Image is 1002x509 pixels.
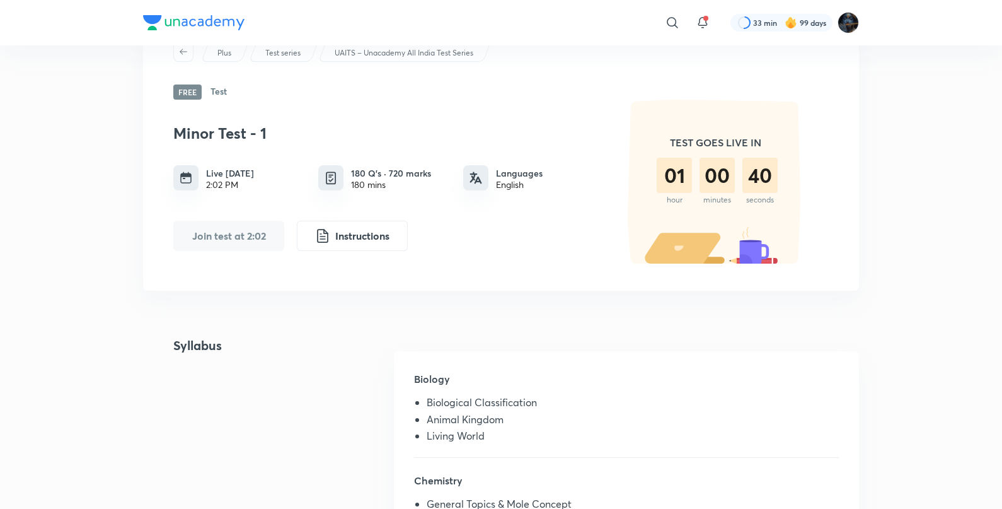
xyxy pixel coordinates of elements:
[216,47,234,59] a: Plus
[206,180,254,190] div: 2:02 PM
[217,47,231,59] p: Plus
[657,158,692,193] div: 01
[323,170,339,186] img: quiz info
[173,85,202,100] span: Free
[838,12,859,33] img: Purnima Sharma
[700,196,735,204] div: minutes
[700,158,735,193] div: 00
[427,430,839,447] li: Living World
[265,47,301,59] p: Test series
[297,221,408,251] button: Instructions
[315,228,330,243] img: instruction
[351,180,431,190] div: 180 mins
[496,180,543,190] div: English
[742,196,778,204] div: seconds
[263,47,303,59] a: Test series
[335,47,473,59] p: UAITS – Unacademy All India Test Series
[143,15,245,30] img: Company Logo
[414,473,839,498] h5: Chemistry
[469,172,482,184] img: languages
[602,100,829,264] img: timer
[414,372,839,397] h5: Biology
[180,172,192,184] img: timing
[657,135,774,150] h5: TEST GOES LIVE IN
[427,414,839,430] li: Animal Kingdom
[351,167,431,180] h6: 180 Q’s · 720 marks
[785,16,797,29] img: streak
[173,221,284,251] button: Join test at 2:02
[657,196,692,204] div: hour
[496,167,543,180] h6: Languages
[333,47,476,59] a: UAITS – Unacademy All India Test Series
[210,85,227,100] h6: Test
[427,397,839,413] li: Biological Classification
[206,167,254,180] h6: Live [DATE]
[742,158,778,193] div: 40
[173,124,596,143] h3: Minor Test - 1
